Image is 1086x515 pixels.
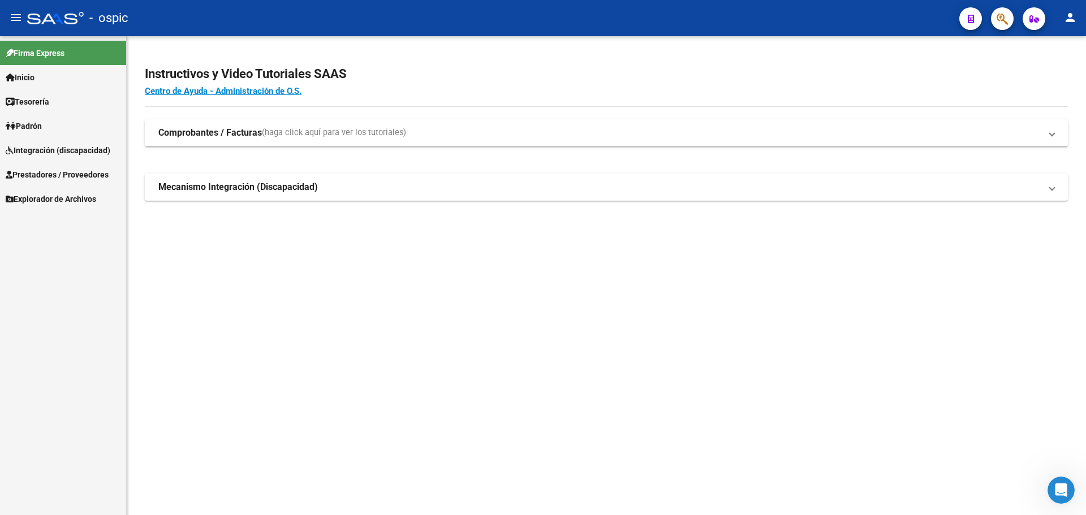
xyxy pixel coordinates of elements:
span: (haga click aquí para ver los tutoriales) [262,127,406,139]
span: Tesorería [6,96,49,108]
iframe: Intercom live chat [1048,477,1075,504]
span: Explorador de Archivos [6,193,96,205]
span: Integración (discapacidad) [6,144,110,157]
mat-expansion-panel-header: Mecanismo Integración (Discapacidad) [145,174,1068,201]
a: Centro de Ayuda - Administración de O.S. [145,86,301,96]
strong: Comprobantes / Facturas [158,127,262,139]
strong: Mecanismo Integración (Discapacidad) [158,181,318,193]
span: Prestadores / Proveedores [6,168,109,181]
mat-icon: menu [9,11,23,24]
mat-expansion-panel-header: Comprobantes / Facturas(haga click aquí para ver los tutoriales) [145,119,1068,146]
span: Inicio [6,71,35,84]
mat-icon: person [1063,11,1077,24]
h2: Instructivos y Video Tutoriales SAAS [145,63,1068,85]
span: - ospic [89,6,128,31]
span: Padrón [6,120,42,132]
span: Firma Express [6,47,64,59]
